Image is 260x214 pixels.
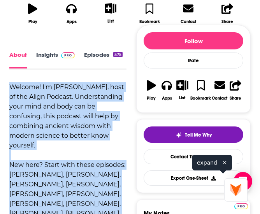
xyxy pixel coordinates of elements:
div: Contact [181,19,196,24]
a: InsightsPodchaser Pro [36,51,75,68]
button: Bookmark [190,75,211,105]
a: About [9,51,27,68]
div: Share [230,96,241,101]
div: Bookmark [190,96,211,101]
div: Play [28,19,37,24]
img: Podchaser Pro [234,203,248,209]
div: Open Intercom Messenger [234,172,252,191]
div: Contact [212,95,227,101]
a: Contact [211,75,228,105]
div: Apps [67,19,77,24]
button: tell me why sparkleTell Me Why [144,126,243,143]
div: Rate [144,53,243,68]
a: Episodes575 [84,51,123,68]
button: Export One-Sheet [144,170,243,186]
button: Apps [159,75,175,105]
div: List [179,95,185,100]
div: Bookmark [139,19,160,24]
span: Tell Me Why [185,132,212,138]
div: Share [221,19,233,24]
a: Contact This Podcast [144,149,243,164]
button: Play [144,75,159,105]
div: Play [147,96,156,101]
a: Pro website [234,202,248,209]
button: Share [228,75,243,105]
img: tell me why sparkle [176,132,182,138]
div: Apps [162,96,172,101]
img: Podchaser Pro [61,52,75,58]
button: List [175,75,190,105]
div: List [107,19,114,24]
button: Follow [144,32,243,49]
div: 575 [113,52,123,57]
